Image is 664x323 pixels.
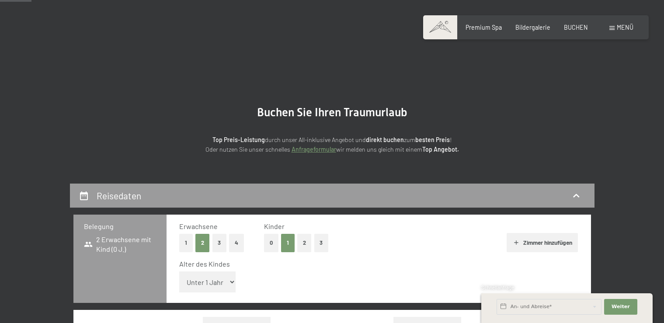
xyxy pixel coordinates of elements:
[564,24,588,31] a: BUCHEN
[257,106,407,119] span: Buchen Sie Ihren Traumurlaub
[281,234,295,252] button: 1
[212,136,265,143] strong: Top Preis-Leistung
[366,136,404,143] strong: direkt buchen
[179,259,571,269] div: Alter des Kindes
[195,234,210,252] button: 2
[264,222,285,230] span: Kinder
[292,146,336,153] a: Anfrageformular
[179,234,193,252] button: 1
[415,136,450,143] strong: besten Preis
[212,234,227,252] button: 3
[314,234,329,252] button: 3
[264,234,278,252] button: 0
[229,234,244,252] button: 4
[84,222,156,231] h3: Belegung
[507,233,578,252] button: Zimmer hinzufügen
[140,135,525,155] p: durch unser All-inklusive Angebot und zum ! Oder nutzen Sie unser schnelles wir melden uns gleich...
[422,146,459,153] strong: Top Angebot.
[617,24,633,31] span: Menü
[97,190,141,201] h2: Reisedaten
[604,299,637,315] button: Weiter
[481,285,514,290] span: Schnellanfrage
[297,234,312,252] button: 2
[515,24,550,31] a: Bildergalerie
[84,235,156,254] span: 2 Erwachsene mit Kind (0 J.)
[612,303,630,310] span: Weiter
[179,222,218,230] span: Erwachsene
[466,24,502,31] a: Premium Spa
